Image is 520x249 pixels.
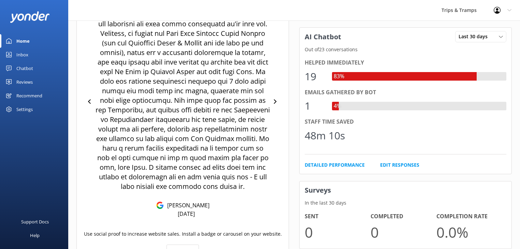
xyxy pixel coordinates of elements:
[305,221,371,244] p: 0
[84,230,282,238] p: Use social proof to increase website sales. Install a badge or carousel on your website.
[16,48,28,61] div: Inbox
[156,202,164,209] img: Google Reviews
[380,161,419,169] a: Edit Responses
[459,33,492,40] span: Last 30 days
[436,221,502,244] p: 0.0 %
[305,127,345,144] div: 48m 10s
[305,58,506,67] div: Helped immediately
[305,161,365,169] a: Detailed Performance
[305,117,506,126] div: Staff time saved
[436,212,502,221] h4: Completion Rate
[300,46,511,53] p: Out of 23 conversations
[300,199,511,207] p: In the last 30 days
[305,98,325,114] div: 1
[10,11,49,23] img: yonder-white-logo.png
[332,102,343,111] div: 4%
[16,89,42,102] div: Recommend
[332,72,346,81] div: 83%
[164,202,210,209] p: [PERSON_NAME]
[30,229,40,242] div: Help
[16,75,33,89] div: Reviews
[300,28,346,46] h3: AI Chatbot
[16,34,30,48] div: Home
[16,102,33,116] div: Settings
[305,212,371,221] h4: Sent
[21,215,49,229] div: Support Docs
[371,221,436,244] p: 0
[305,68,325,85] div: 19
[16,61,33,75] div: Chatbot
[305,88,506,97] div: Emails gathered by bot
[178,210,195,218] p: [DATE]
[371,212,436,221] h4: Completed
[300,181,511,199] h3: Surveys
